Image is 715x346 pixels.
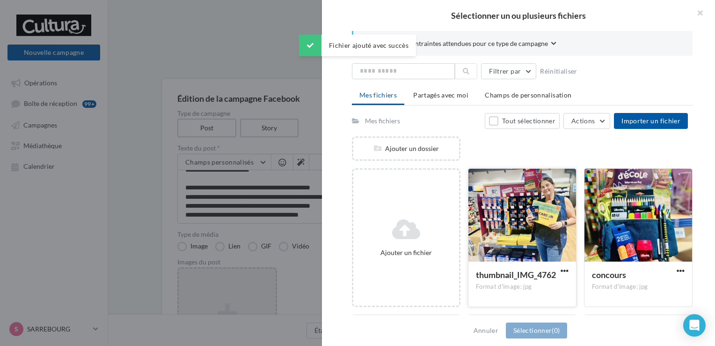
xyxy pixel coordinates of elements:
[368,39,548,48] span: Consulter les contraintes attendues pour ce type de campagne
[470,325,502,336] button: Annuler
[563,113,610,129] button: Actions
[413,91,468,99] span: Partagés avec moi
[357,248,455,257] div: Ajouter un fichier
[485,113,560,129] button: Tout sélectionner
[592,270,626,280] span: concours
[592,283,685,291] div: Format d'image: jpg
[337,11,700,20] h2: Sélectionner un ou plusieurs fichiers
[485,91,571,99] span: Champs de personnalisation
[476,283,569,291] div: Format d'image: jpg
[481,63,536,79] button: Filtrer par
[359,91,397,99] span: Mes fichiers
[353,144,459,153] div: Ajouter un dossier
[365,116,400,126] div: Mes fichiers
[299,35,416,56] div: Fichier ajouté avec succès
[476,270,556,280] span: thumbnail_IMG_4762
[536,66,581,77] button: Réinitialiser
[683,314,706,337] div: Open Intercom Messenger
[506,323,567,338] button: Sélectionner(0)
[621,117,680,125] span: Importer un fichier
[571,117,595,125] span: Actions
[368,38,556,50] button: Consulter les contraintes attendues pour ce type de campagne
[614,113,688,129] button: Importer un fichier
[552,326,560,334] span: (0)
